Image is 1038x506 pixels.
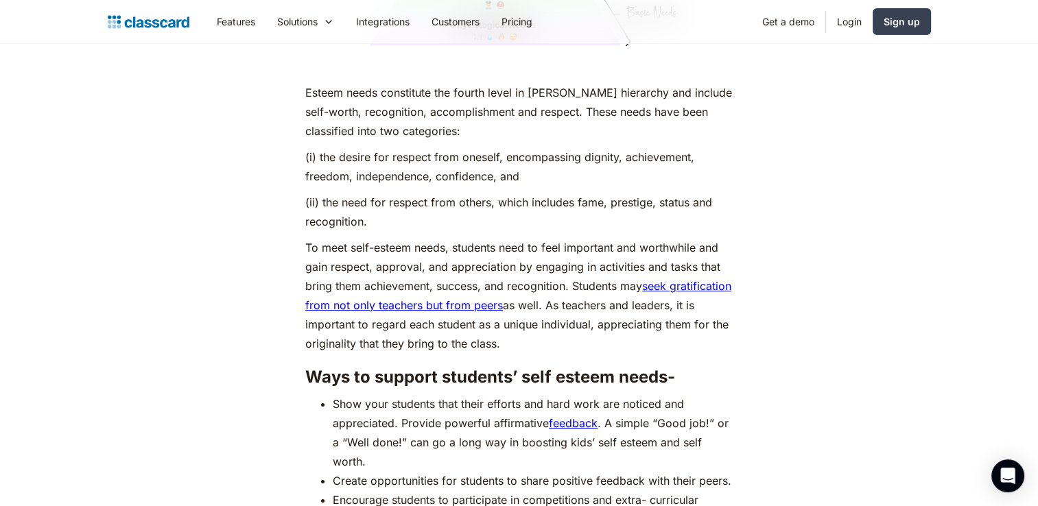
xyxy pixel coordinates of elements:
div: Solutions [266,6,345,37]
a: Login [826,6,873,37]
p: To meet self-esteem needs, students need to feel important and worthwhile and gain respect, appro... [305,238,733,353]
div: Solutions [277,14,318,29]
p: ‍ [305,57,733,76]
a: Integrations [345,6,421,37]
a: Get a demo [751,6,825,37]
li: Show your students that their efforts and hard work are noticed and appreciated. Provide powerful... [333,394,733,471]
a: Pricing [491,6,543,37]
a: feedback [549,416,598,430]
h3: Ways to support students’ self esteem needs- [305,367,733,387]
p: Esteem needs constitute the fourth level in [PERSON_NAME] hierarchy and include self-worth, recog... [305,83,733,141]
p: (ii) the need for respect from others, which includes fame, prestige, status and recognition. [305,193,733,231]
div: Sign up [884,14,920,29]
a: Customers [421,6,491,37]
a: home [108,12,189,32]
a: seek gratification from not only teachers but from peers [305,279,731,312]
p: (i) the desire for respect from oneself, encompassing dignity, achievement, freedom, independence... [305,147,733,186]
div: Open Intercom Messenger [991,459,1024,492]
li: Create opportunities for students to share positive feedback with their peers. [333,471,733,490]
a: Sign up [873,8,931,35]
a: Features [206,6,266,37]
